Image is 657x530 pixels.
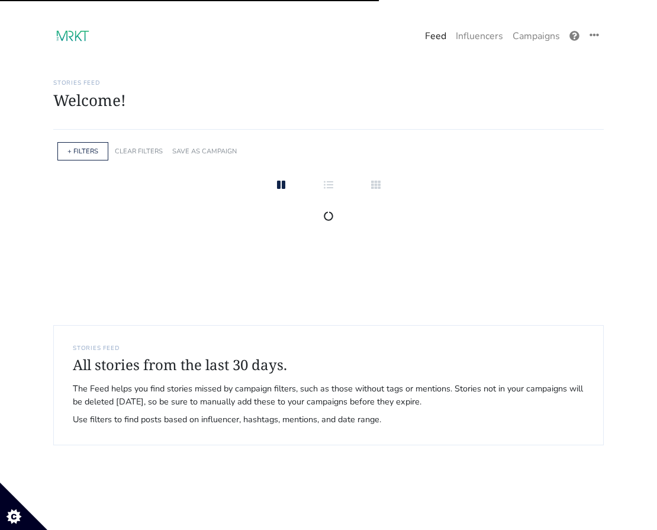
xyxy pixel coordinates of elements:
[73,413,584,426] span: Use filters to find posts based on influencer, hashtags, mentions, and date range.
[53,91,604,110] h1: Welcome!
[115,147,163,156] a: CLEAR FILTERS
[53,79,604,86] h6: Stories Feed
[451,24,508,48] a: Influencers
[508,24,565,48] a: Campaigns
[73,356,584,374] h4: All stories from the last 30 days.
[67,147,98,156] a: + FILTERS
[172,147,237,156] a: SAVE AS CAMPAIGN
[73,383,584,408] span: The Feed helps you find stories missed by campaign filters, such as those without tags or mention...
[53,26,91,46] img: 17:23:10_1694020990
[73,345,584,352] h6: STORIES FEED
[420,24,451,48] a: Feed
